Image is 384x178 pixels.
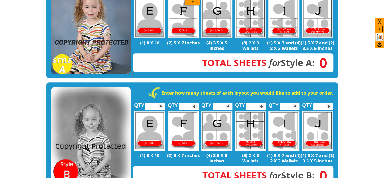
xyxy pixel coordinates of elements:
div: Open the Quick View [375,32,384,41]
img: G [201,111,232,151]
label: QTY [202,96,212,111]
p: (2) 5 X 7 inches [166,40,200,45]
a: Clear [114,6,124,11]
img: F [168,111,199,151]
a: Copy [104,6,114,11]
label: QTY [168,96,178,111]
p: (1) 5 X 7 and (4) 2 X 3 Wallets [267,152,301,163]
label: QTY [269,96,279,111]
label: QTY [134,96,144,111]
p: (4) 3.5 X 5 inches [200,152,234,163]
p: (2) 5 X 7 inches [166,152,200,158]
img: E [134,111,165,151]
p: (1) 5 X 7 and (4) 2 X 3 Wallets [267,40,301,51]
img: I [268,111,299,151]
em: for [269,56,281,69]
div: Close all widgets [375,25,384,32]
img: sjand [15,2,22,10]
span: 0 [315,59,327,66]
div: Customize your sidebar settings. [375,41,384,48]
p: (1) 8 X 10 [133,152,167,158]
img: H [235,111,266,151]
label: QTY [302,96,312,111]
p: (8) 2 X 3 Wallets [233,40,267,51]
strong: Style A: [202,56,315,69]
a: View [93,6,104,11]
p: (4) 3.5 X 5 inches [200,40,234,51]
img: J [302,111,333,151]
strong: Enter how many sheets of each layout you would like to add to your order. [161,90,333,96]
span: Total Sheets [202,56,267,69]
div: Close the sidebar [375,18,384,25]
p: (1) 5 X 7 and (2) 3.5 X 5 inches [301,152,335,163]
p: (1) 5 X 7 and (2) 3.5 X 5 inches [301,40,335,51]
label: QTY [235,96,245,111]
p: (8) 2 X 3 Wallets [233,152,267,163]
p: (1) 8 X 10 [133,40,167,45]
